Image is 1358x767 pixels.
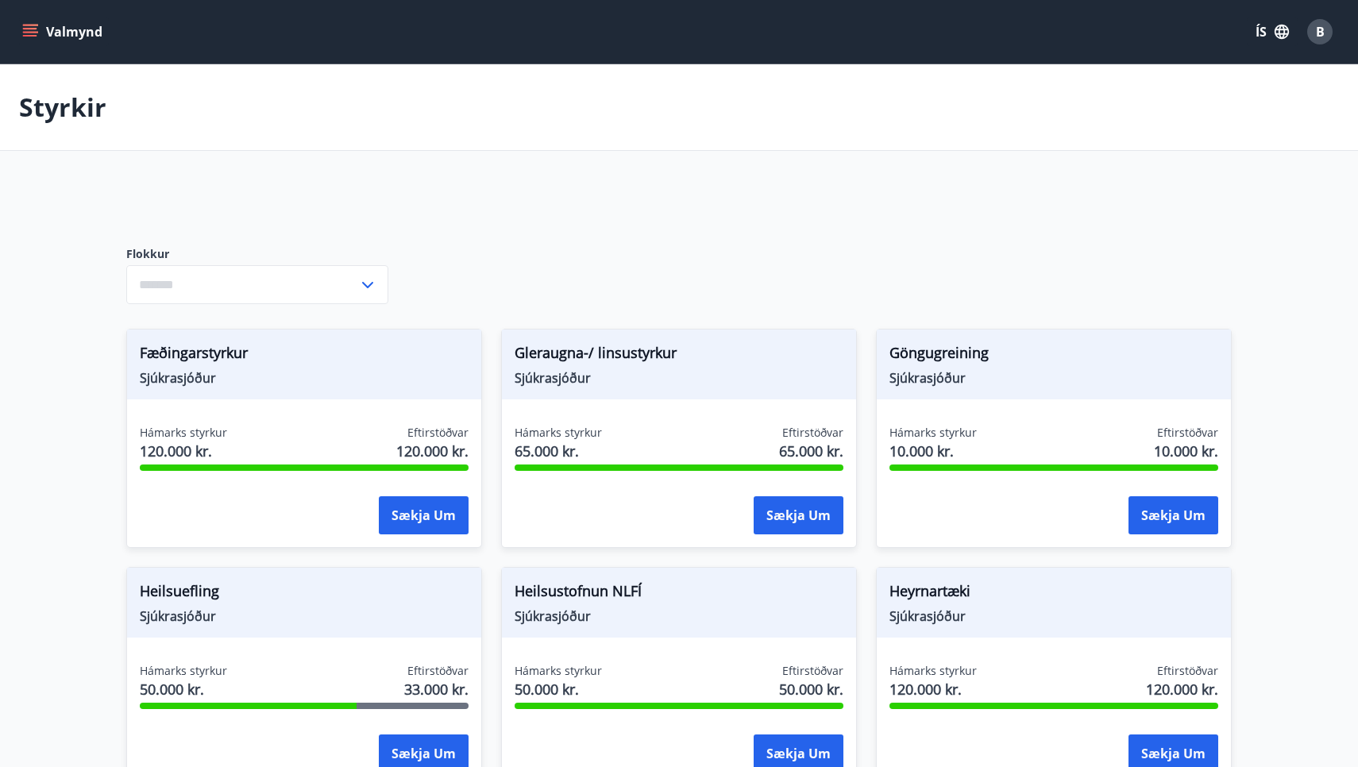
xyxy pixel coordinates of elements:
span: Sjúkrasjóður [515,369,843,387]
span: Hámarks styrkur [140,663,227,679]
span: 120.000 kr. [1146,679,1218,700]
span: Hámarks styrkur [515,425,602,441]
p: Styrkir [19,90,106,125]
button: menu [19,17,109,46]
span: 50.000 kr. [779,679,843,700]
span: 50.000 kr. [140,679,227,700]
span: B [1316,23,1325,40]
label: Flokkur [126,246,388,262]
span: Heilsuefling [140,580,469,607]
span: Sjúkrasjóður [889,369,1218,387]
span: Hámarks styrkur [889,425,977,441]
span: Gleraugna-/ linsustyrkur [515,342,843,369]
span: Eftirstöðvar [1157,663,1218,679]
span: 65.000 kr. [779,441,843,461]
span: Heyrnartæki [889,580,1218,607]
span: 120.000 kr. [140,441,227,461]
span: 120.000 kr. [396,441,469,461]
span: Hámarks styrkur [889,663,977,679]
span: Fæðingarstyrkur [140,342,469,369]
span: Eftirstöðvar [407,663,469,679]
span: 10.000 kr. [889,441,977,461]
span: Eftirstöðvar [782,663,843,679]
button: Sækja um [754,496,843,534]
button: B [1301,13,1339,51]
button: ÍS [1247,17,1298,46]
span: Sjúkrasjóður [140,607,469,625]
button: Sækja um [1128,496,1218,534]
span: Hámarks styrkur [140,425,227,441]
span: 10.000 kr. [1154,441,1218,461]
span: 120.000 kr. [889,679,977,700]
span: Sjúkrasjóður [515,607,843,625]
button: Sækja um [379,496,469,534]
span: Eftirstöðvar [1157,425,1218,441]
span: Sjúkrasjóður [889,607,1218,625]
span: 50.000 kr. [515,679,602,700]
span: Sjúkrasjóður [140,369,469,387]
span: Eftirstöðvar [407,425,469,441]
span: 65.000 kr. [515,441,602,461]
span: Göngugreining [889,342,1218,369]
span: 33.000 kr. [404,679,469,700]
span: Heilsustofnun NLFÍ [515,580,843,607]
span: Hámarks styrkur [515,663,602,679]
span: Eftirstöðvar [782,425,843,441]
